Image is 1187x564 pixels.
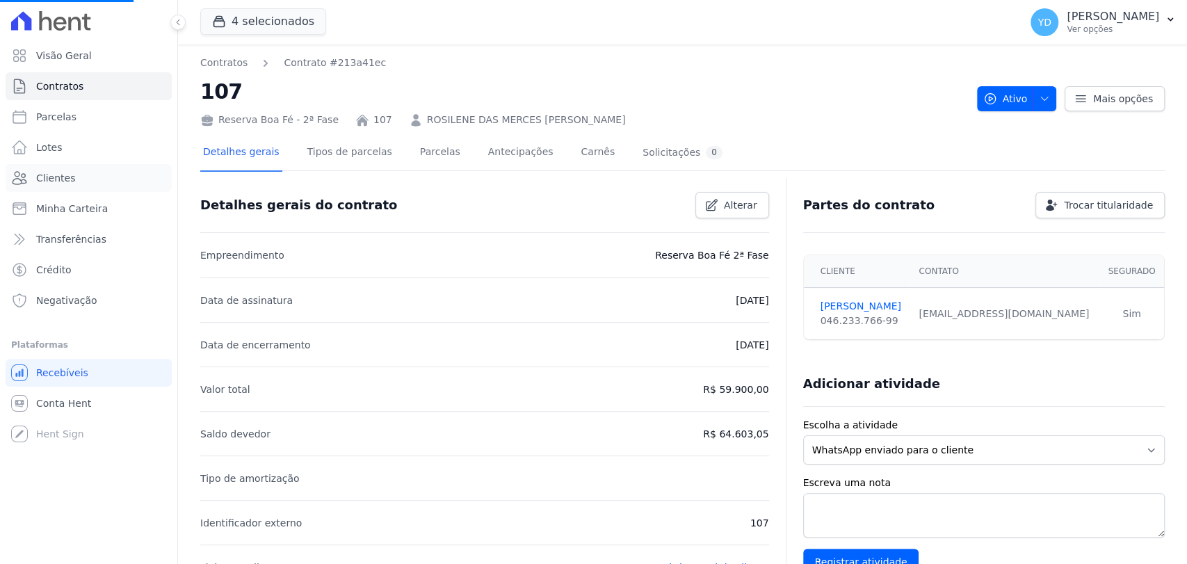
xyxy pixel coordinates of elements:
a: Contratos [6,72,172,100]
a: Alterar [695,192,769,218]
a: ROSILENE DAS MERCES [PERSON_NAME] [427,113,626,127]
div: Plataformas [11,337,166,353]
nav: Breadcrumb [200,56,386,70]
span: Minha Carteira [36,202,108,216]
p: R$ 59.900,00 [703,381,768,398]
div: 0 [706,146,722,159]
h3: Adicionar atividade [803,376,940,392]
span: Mais opções [1093,92,1153,106]
span: Clientes [36,171,75,185]
div: Solicitações [643,146,722,159]
h2: 107 [200,76,966,107]
div: [EMAIL_ADDRESS][DOMAIN_NAME] [919,307,1091,321]
a: Clientes [6,164,172,192]
a: Contrato #213a41ec [284,56,386,70]
a: Negativação [6,287,172,314]
p: Ver opções [1067,24,1159,35]
span: Crédito [36,263,72,277]
p: Data de encerramento [200,337,311,353]
nav: Breadcrumb [200,56,966,70]
span: Parcelas [36,110,76,124]
h3: Partes do contrato [803,197,935,213]
a: Minha Carteira [6,195,172,223]
p: Identificador externo [200,515,302,531]
a: Crédito [6,256,172,284]
a: Mais opções [1065,86,1165,111]
p: [PERSON_NAME] [1067,10,1159,24]
div: 046.233.766-99 [821,314,903,328]
span: Conta Hent [36,396,91,410]
a: Transferências [6,225,172,253]
th: Contato [910,255,1099,288]
label: Escreva uma nota [803,476,1165,490]
th: Cliente [804,255,911,288]
span: YD [1037,17,1051,27]
span: Trocar titularidade [1064,198,1153,212]
a: Parcelas [417,135,463,172]
a: 107 [373,113,392,127]
p: Valor total [200,381,250,398]
p: 107 [750,515,769,531]
a: Trocar titularidade [1035,192,1165,218]
h3: Detalhes gerais do contrato [200,197,397,213]
span: Negativação [36,293,97,307]
p: R$ 64.603,05 [703,426,768,442]
span: Contratos [36,79,83,93]
a: Parcelas [6,103,172,131]
a: Detalhes gerais [200,135,282,172]
a: Lotes [6,134,172,161]
span: Recebíveis [36,366,88,380]
a: [PERSON_NAME] [821,299,903,314]
a: Tipos de parcelas [305,135,395,172]
p: Data de assinatura [200,292,293,309]
p: Saldo devedor [200,426,270,442]
span: Ativo [983,86,1028,111]
span: Alterar [724,198,757,212]
span: Lotes [36,140,63,154]
a: Solicitações0 [640,135,725,172]
div: Reserva Boa Fé - 2ª Fase [200,113,339,127]
button: Ativo [977,86,1057,111]
a: Carnês [578,135,617,172]
span: Transferências [36,232,106,246]
a: Recebíveis [6,359,172,387]
p: Empreendimento [200,247,284,264]
a: Contratos [200,56,248,70]
label: Escolha a atividade [803,418,1165,433]
p: [DATE] [736,292,768,309]
a: Visão Geral [6,42,172,70]
th: Segurado [1099,255,1164,288]
button: YD [PERSON_NAME] Ver opções [1019,3,1187,42]
p: Tipo de amortização [200,470,300,487]
a: Conta Hent [6,389,172,417]
p: [DATE] [736,337,768,353]
button: 4 selecionados [200,8,326,35]
td: Sim [1099,288,1164,340]
span: Visão Geral [36,49,92,63]
p: Reserva Boa Fé 2ª Fase [655,247,768,264]
a: Antecipações [485,135,556,172]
